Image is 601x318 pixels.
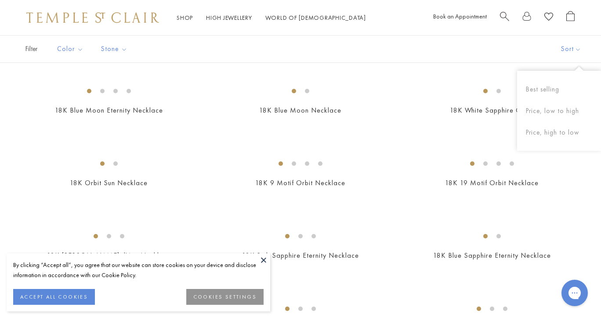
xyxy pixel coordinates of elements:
[544,11,553,25] a: View Wishlist
[450,106,534,115] a: 18K White Sapphire Chain
[70,178,148,187] a: 18K Orbit Sun Necklace
[26,12,159,23] img: Temple St. Clair
[566,11,575,25] a: Open Shopping Bag
[557,277,592,309] iframe: Gorgias live chat messenger
[541,36,601,62] button: Show sort by
[55,106,163,115] a: 18K Blue Moon Eternity Necklace
[445,178,539,187] a: 18K 19 Motif Orbit Necklace
[47,251,171,260] a: 18K [PERSON_NAME] d'Arc Necklace
[517,122,601,143] button: Price, high to low
[433,12,487,20] a: Book an Appointment
[177,12,366,23] nav: Main navigation
[97,44,134,55] span: Stone
[500,11,509,25] a: Search
[265,14,366,22] a: World of [DEMOGRAPHIC_DATA]World of [DEMOGRAPHIC_DATA]
[255,178,345,187] a: 18K 9 Motif Orbit Necklace
[13,289,95,305] button: ACCEPT ALL COOKIES
[433,251,551,260] a: 18K Blue Sapphire Eternity Necklace
[177,14,193,22] a: ShopShop
[259,106,341,115] a: 18K Blue Moon Necklace
[13,260,264,280] div: By clicking “Accept all”, you agree that our website can store cookies on your device and disclos...
[51,39,90,59] button: Color
[242,251,359,260] a: 18K Pink Sapphire Eternity Necklace
[186,289,264,305] button: COOKIES SETTINGS
[517,100,601,122] button: Price, low to high
[94,39,134,59] button: Stone
[206,14,252,22] a: High JewelleryHigh Jewellery
[53,44,90,55] span: Color
[517,79,601,100] button: Best selling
